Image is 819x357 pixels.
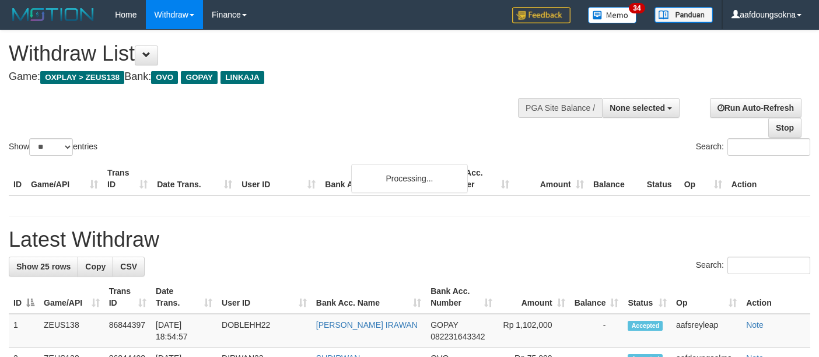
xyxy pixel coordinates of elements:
th: Balance [589,162,642,195]
a: Copy [78,257,113,276]
th: Balance: activate to sort column ascending [570,281,624,314]
th: ID [9,162,26,195]
span: CSV [120,262,137,271]
th: Status [642,162,680,195]
img: MOTION_logo.png [9,6,97,23]
label: Show entries [9,138,97,156]
td: 86844397 [104,314,151,348]
th: Amount: activate to sort column ascending [497,281,569,314]
input: Search: [727,257,810,274]
th: Date Trans.: activate to sort column ascending [151,281,217,314]
th: Op: activate to sort column ascending [671,281,741,314]
span: GOPAY [430,320,458,330]
h1: Latest Withdraw [9,228,810,251]
th: Date Trans. [152,162,237,195]
span: LINKAJA [220,71,264,84]
span: Accepted [628,321,663,331]
div: Processing... [351,164,468,193]
label: Search: [696,257,810,274]
span: OVO [151,71,178,84]
label: Search: [696,138,810,156]
th: Bank Acc. Name [320,162,439,195]
a: [PERSON_NAME] IRAWAN [316,320,418,330]
span: OXPLAY > ZEUS138 [40,71,124,84]
a: Note [746,320,764,330]
td: [DATE] 18:54:57 [151,314,217,348]
span: GOPAY [181,71,218,84]
a: Show 25 rows [9,257,78,276]
span: 34 [629,3,645,13]
td: DOBLEHH22 [217,314,311,348]
span: Copy 082231643342 to clipboard [430,332,485,341]
h1: Withdraw List [9,42,534,65]
th: Action [727,162,810,195]
a: CSV [113,257,145,276]
th: Game/API [26,162,103,195]
th: Bank Acc. Number: activate to sort column ascending [426,281,497,314]
div: PGA Site Balance / [518,98,602,118]
a: Stop [768,118,801,138]
span: Copy [85,262,106,271]
th: Bank Acc. Number [439,162,513,195]
td: 1 [9,314,39,348]
th: User ID: activate to sort column ascending [217,281,311,314]
th: Trans ID [103,162,152,195]
th: Bank Acc. Name: activate to sort column ascending [311,281,426,314]
img: panduan.png [654,7,713,23]
th: Op [680,162,727,195]
a: Run Auto-Refresh [710,98,801,118]
td: ZEUS138 [39,314,104,348]
h4: Game: Bank: [9,71,534,83]
th: Status: activate to sort column ascending [623,281,671,314]
select: Showentries [29,138,73,156]
th: Action [741,281,810,314]
td: aafsreyleap [671,314,741,348]
th: User ID [237,162,320,195]
span: None selected [610,103,665,113]
span: Show 25 rows [16,262,71,271]
input: Search: [727,138,810,156]
img: Feedback.jpg [512,7,570,23]
th: Game/API: activate to sort column ascending [39,281,104,314]
img: Button%20Memo.svg [588,7,637,23]
button: None selected [602,98,680,118]
th: Trans ID: activate to sort column ascending [104,281,151,314]
th: Amount [514,162,589,195]
th: ID: activate to sort column descending [9,281,39,314]
td: - [570,314,624,348]
td: Rp 1,102,000 [497,314,569,348]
